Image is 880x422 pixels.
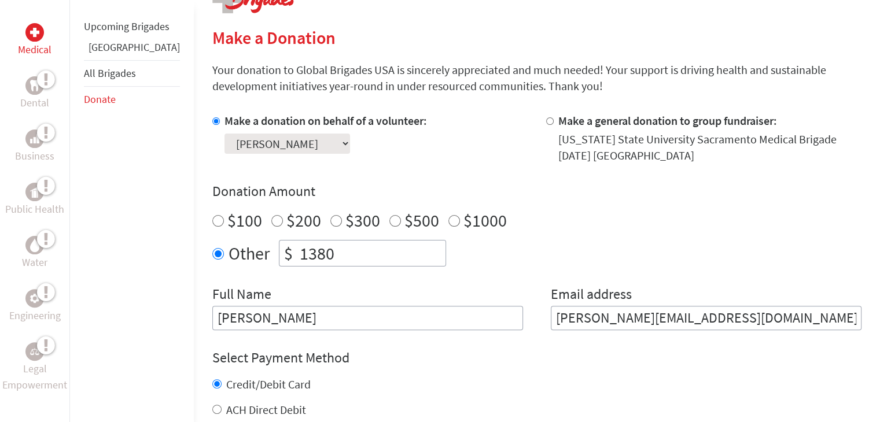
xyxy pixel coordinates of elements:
[212,349,861,367] h4: Select Payment Method
[84,92,116,106] a: Donate
[551,285,632,306] label: Email address
[9,308,61,324] p: Engineering
[15,148,54,164] p: Business
[551,306,861,330] input: Your Email
[229,240,270,266] label: Other
[30,186,39,198] img: Public Health
[9,289,61,324] a: EngineeringEngineering
[286,209,321,231] label: $200
[20,76,49,111] a: DentalDental
[18,42,51,58] p: Medical
[2,342,67,393] a: Legal EmpowermentLegal Empowerment
[25,289,44,308] div: Engineering
[558,131,861,164] div: [US_STATE] State University Sacramento Medical Brigade [DATE] [GEOGRAPHIC_DATA]
[2,361,67,393] p: Legal Empowerment
[30,80,39,91] img: Dental
[25,342,44,361] div: Legal Empowerment
[20,95,49,111] p: Dental
[30,28,39,37] img: Medical
[227,209,262,231] label: $100
[25,236,44,254] div: Water
[84,60,180,87] li: All Brigades
[89,40,180,54] a: [GEOGRAPHIC_DATA]
[25,23,44,42] div: Medical
[30,294,39,303] img: Engineering
[18,23,51,58] a: MedicalMedical
[84,66,136,80] a: All Brigades
[22,236,47,271] a: WaterWater
[212,62,861,94] p: Your donation to Global Brigades USA is sincerely appreciated and much needed! Your support is dr...
[558,113,777,128] label: Make a general donation to group fundraiser:
[226,402,306,417] label: ACH Direct Debit
[84,39,180,60] li: Greece
[84,87,180,112] li: Donate
[212,182,861,201] h4: Donation Amount
[226,377,311,391] label: Credit/Debit Card
[25,129,44,148] div: Business
[25,76,44,95] div: Dental
[25,183,44,201] div: Public Health
[15,129,54,164] a: BusinessBusiness
[345,209,380,231] label: $300
[212,306,523,330] input: Enter Full Name
[212,27,861,48] h2: Make a Donation
[404,209,439,231] label: $500
[463,209,507,231] label: $1000
[30,238,39,251] img: Water
[84,14,180,39] li: Upcoming Brigades
[5,183,64,217] a: Public HealthPublic Health
[212,285,271,306] label: Full Name
[30,134,39,143] img: Business
[84,20,170,33] a: Upcoming Brigades
[224,113,427,128] label: Make a donation on behalf of a volunteer:
[22,254,47,271] p: Water
[30,348,39,355] img: Legal Empowerment
[279,240,297,266] div: $
[297,240,445,266] input: Enter Amount
[5,201,64,217] p: Public Health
